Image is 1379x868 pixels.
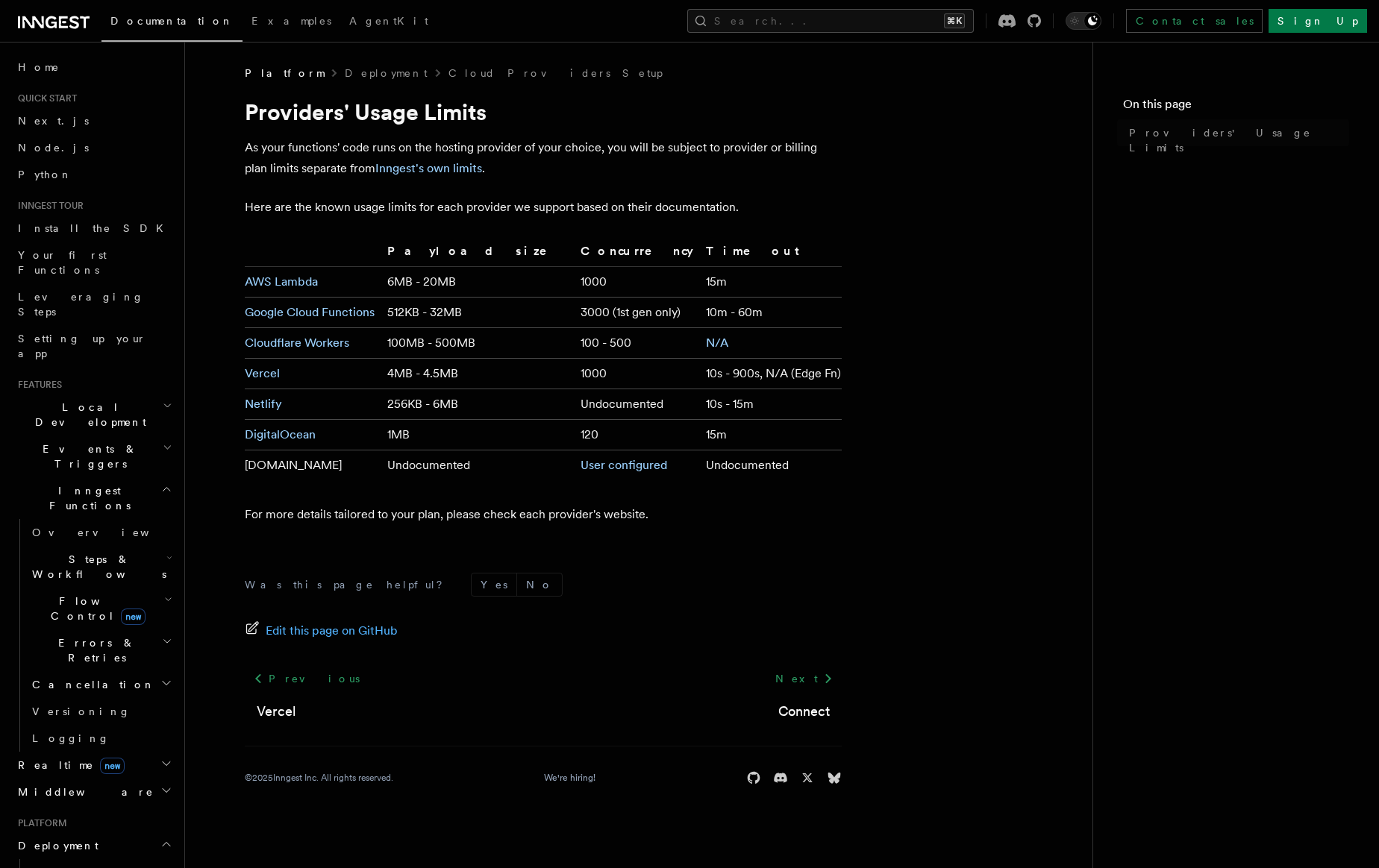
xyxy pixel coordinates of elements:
[26,635,162,665] span: Errors & Retries
[375,161,482,175] a: Inngest's own limits
[245,66,324,81] span: Platform
[12,215,175,242] a: Install the SDK
[12,779,175,805] button: Middleware
[12,242,175,283] a: Your first Functions
[26,629,175,671] button: Errors & Retries
[26,519,175,546] a: Overview
[100,758,125,774] span: new
[687,9,974,33] button: Search...⌘K
[12,134,175,161] a: Node.js
[575,389,700,420] td: Undocumented
[381,450,575,481] td: Undocumented
[18,249,107,276] span: Your first Functions
[32,732,110,744] span: Logging
[245,450,381,481] td: [DOMAIN_NAME]
[12,161,175,188] a: Python
[448,66,663,81] a: Cloud Providers Setup
[349,15,428,27] span: AgentKit
[472,573,516,596] button: Yes
[1066,12,1101,30] button: Toggle dark mode
[575,267,700,298] td: 1000
[381,420,575,450] td: 1MB
[12,838,98,853] span: Deployment
[245,620,398,641] a: Edit this page on GitHub
[381,328,575,359] td: 100MB - 500MB
[381,242,575,267] th: Payload size
[12,394,175,435] button: Local Development
[12,832,175,859] button: Deployment
[700,298,842,328] td: 10m - 60m
[12,379,62,391] span: Features
[26,588,175,629] button: Flow Controlnew
[26,594,164,623] span: Flow Control
[18,115,89,127] span: Next.js
[12,200,84,212] span: Inngest tour
[18,142,89,154] span: Node.js
[12,817,67,829] span: Platform
[575,298,700,328] td: 3000 (1st gen only)
[101,4,243,42] a: Documentation
[700,450,842,481] td: Undocumented
[245,197,842,218] p: Here are the known usage limits for each provider we support based on their documentation.
[944,13,965,28] kbd: ⌘K
[18,60,60,75] span: Home
[245,665,368,692] a: Previous
[700,359,842,389] td: 10s - 900s, N/A (Edge Fn)
[381,267,575,298] td: 6MB - 20MB
[340,4,437,40] a: AgentKit
[12,435,175,477] button: Events & Triggers
[345,66,428,81] a: Deployment
[245,397,282,411] a: Netlify
[1129,125,1349,155] span: Providers' Usage Limits
[245,274,318,289] a: AWS Lambda
[12,325,175,367] a: Setting up your app
[12,107,175,134] a: Next.js
[575,242,700,267] th: Concurrency
[26,546,175,588] button: Steps & Workflows
[12,752,175,779] button: Realtimenew
[700,242,842,267] th: Timeout
[12,483,161,513] span: Inngest Functions
[517,573,562,596] button: No
[700,389,842,420] td: 10s - 15m
[12,54,175,81] a: Home
[245,366,280,380] a: Vercel
[245,336,349,350] a: Cloudflare Workers
[706,336,728,350] a: N/A
[1123,119,1349,161] a: Providers' Usage Limits
[26,698,175,725] a: Versioning
[121,608,146,625] span: new
[778,701,830,722] a: Connect
[700,420,842,450] td: 15m
[245,772,393,784] div: © 2025 Inngest Inc. All rights reserved.
[26,671,175,698] button: Cancellation
[381,389,575,420] td: 256KB - 6MB
[18,291,144,318] span: Leveraging Steps
[1269,9,1367,33] a: Sign Up
[1123,95,1349,119] h4: On this page
[245,577,453,592] p: Was this page helpful?
[12,283,175,325] a: Leveraging Steps
[266,620,398,641] span: Edit this page on GitHub
[544,772,595,784] a: We're hiring!
[575,328,700,359] td: 100 - 500
[581,458,667,472] a: User configured
[18,333,146,359] span: Setting up your app
[243,4,340,40] a: Examples
[700,267,842,298] td: 15m
[110,15,234,27] span: Documentation
[32,705,131,717] span: Versioning
[12,784,154,799] span: Middleware
[245,305,375,319] a: Google Cloud Functions
[12,477,175,519] button: Inngest Functions
[26,725,175,752] a: Logging
[245,98,842,125] h1: Providers' Usage Limits
[12,519,175,752] div: Inngest Functions
[26,677,155,692] span: Cancellation
[251,15,331,27] span: Examples
[381,298,575,328] td: 512KB - 32MB
[245,504,842,525] p: For more details tailored to your plan, please check each provider's website.
[575,420,700,450] td: 120
[12,400,163,430] span: Local Development
[245,137,842,179] p: As your functions' code runs on the hosting provider of your choice, you will be subject to provi...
